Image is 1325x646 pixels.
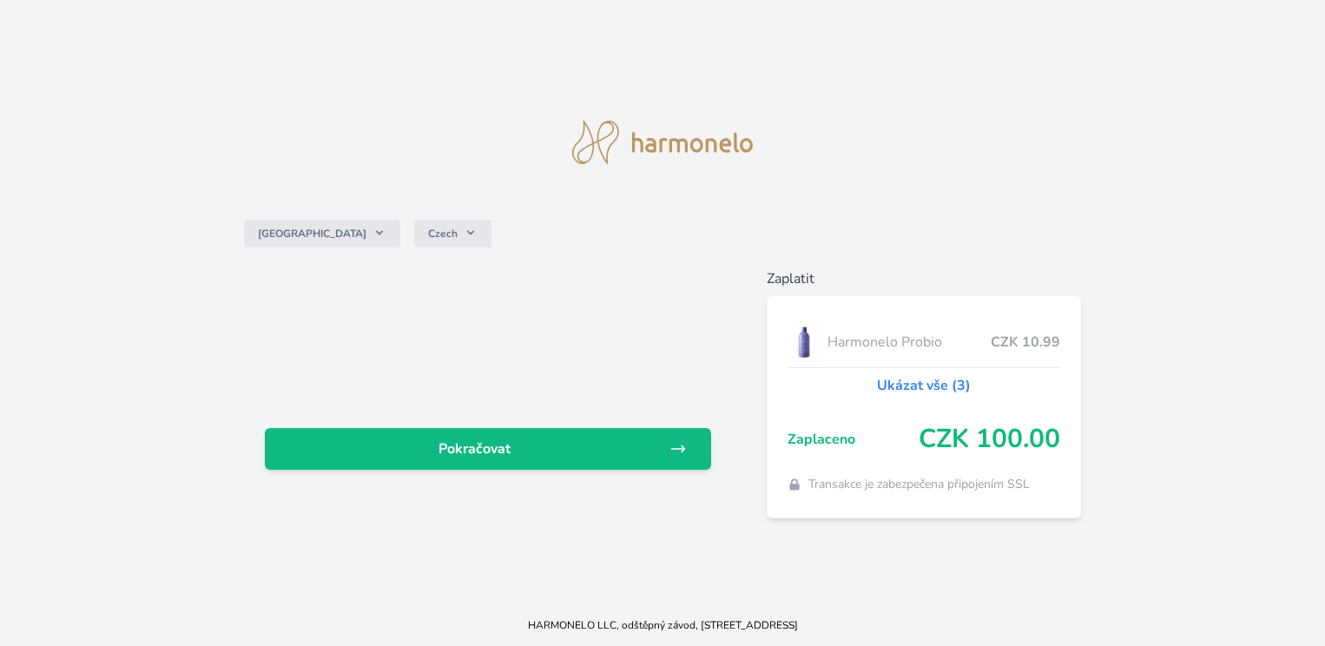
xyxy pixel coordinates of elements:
[788,429,919,450] span: Zaplaceno
[808,476,1030,493] span: Transakce je zabezpečena připojením SSL
[265,428,711,470] a: Pokračovat
[258,227,366,241] span: [GEOGRAPHIC_DATA]
[919,424,1060,455] span: CZK 100.00
[414,220,491,247] button: Czech
[877,375,971,396] a: Ukázat vše (3)
[428,227,458,241] span: Czech
[827,332,991,353] span: Harmonelo Probio
[244,220,400,247] button: [GEOGRAPHIC_DATA]
[788,320,821,364] img: CLEAN_PROBIO_se_stinem_x-lo.jpg
[991,332,1060,353] span: CZK 10.99
[767,268,1081,289] h6: Zaplatit
[572,121,753,164] img: logo.svg
[279,438,669,459] span: Pokračovat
